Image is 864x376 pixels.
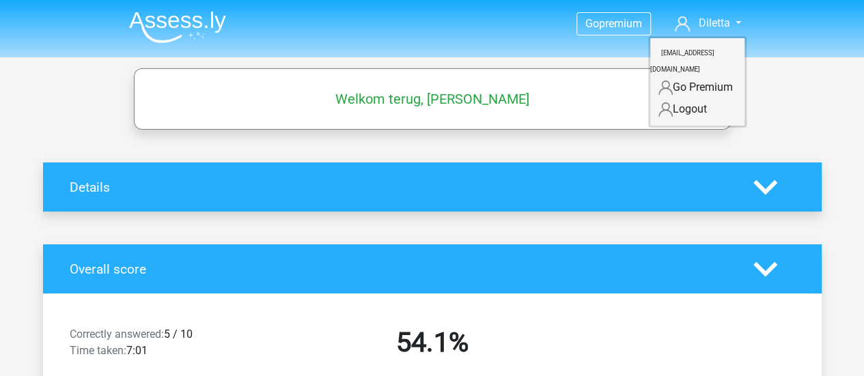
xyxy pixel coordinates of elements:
[577,14,650,33] a: Gopremium
[698,16,729,29] span: Diletta
[70,261,733,277] h4: Overall score
[70,344,126,357] span: Time taken:
[70,179,733,195] h4: Details
[585,17,599,30] span: Go
[141,91,724,107] h5: Welkom terug, [PERSON_NAME]
[256,326,609,359] h2: 54.1%
[129,11,226,43] img: Assessly
[70,328,164,341] span: Correctly answered:
[650,98,744,120] a: Logout
[650,38,714,84] small: [EMAIL_ADDRESS][DOMAIN_NAME]
[648,36,747,128] div: Diletta
[59,326,246,364] div: 5 / 10 7:01
[599,17,642,30] span: premium
[669,15,746,31] a: Diletta
[650,76,744,98] a: Go Premium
